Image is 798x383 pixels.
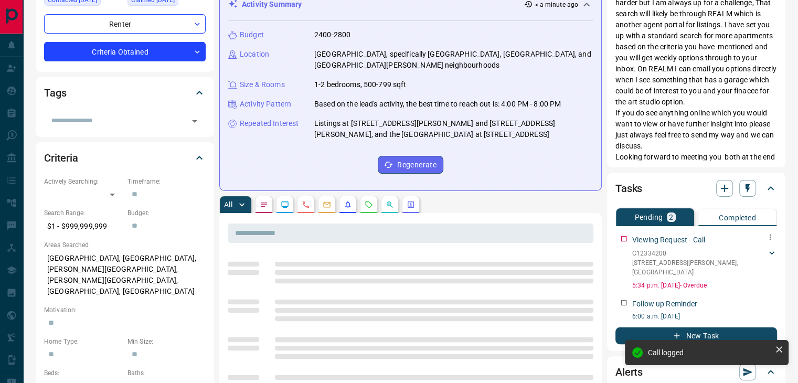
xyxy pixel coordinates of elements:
[648,348,771,357] div: Call logged
[224,201,232,208] p: All
[44,150,78,166] h2: Criteria
[127,368,206,378] p: Baths:
[314,29,350,40] p: 2400-2800
[615,327,777,344] button: New Task
[44,145,206,171] div: Criteria
[314,49,593,71] p: [GEOGRAPHIC_DATA], specifically [GEOGRAPHIC_DATA], [GEOGRAPHIC_DATA], and [GEOGRAPHIC_DATA][PERSO...
[365,200,373,209] svg: Requests
[127,208,206,218] p: Budget:
[632,247,777,279] div: C12334200[STREET_ADDRESS][PERSON_NAME],[GEOGRAPHIC_DATA]
[632,249,767,258] p: C12334200
[127,177,206,186] p: Timeframe:
[615,176,777,201] div: Tasks
[632,258,767,277] p: [STREET_ADDRESS][PERSON_NAME] , [GEOGRAPHIC_DATA]
[323,200,331,209] svg: Emails
[44,42,206,61] div: Criteria Obtained
[386,200,394,209] svg: Opportunities
[240,79,285,90] p: Size & Rooms
[281,200,289,209] svg: Lead Browsing Activity
[44,337,122,346] p: Home Type:
[240,99,291,110] p: Activity Pattern
[615,364,643,380] h2: Alerts
[260,200,268,209] svg: Notes
[314,79,406,90] p: 1-2 bedrooms, 500-799 sqft
[669,214,673,221] p: 2
[127,337,206,346] p: Min Size:
[44,80,206,105] div: Tags
[632,312,777,321] p: 6:00 a.m. [DATE]
[44,208,122,218] p: Search Range:
[44,14,206,34] div: Renter
[314,99,561,110] p: Based on the lead's activity, the best time to reach out is: 4:00 PM - 8:00 PM
[407,200,415,209] svg: Agent Actions
[44,250,206,300] p: [GEOGRAPHIC_DATA], [GEOGRAPHIC_DATA], [PERSON_NAME][GEOGRAPHIC_DATA], [PERSON_NAME][GEOGRAPHIC_DA...
[240,49,269,60] p: Location
[44,218,122,235] p: $1 - $999,999,999
[314,118,593,140] p: Listings at [STREET_ADDRESS][PERSON_NAME] and [STREET_ADDRESS][PERSON_NAME], and the [GEOGRAPHIC_...
[632,281,777,290] p: 5:34 p.m. [DATE] - Overdue
[44,240,206,250] p: Areas Searched:
[632,235,705,246] p: Viewing Request - Call
[44,84,66,101] h2: Tags
[719,214,756,221] p: Completed
[634,214,663,221] p: Pending
[44,368,122,378] p: Beds:
[615,180,642,197] h2: Tasks
[632,299,697,310] p: Follow up Reminder
[240,118,299,129] p: Repeated Interest
[44,177,122,186] p: Actively Searching:
[344,200,352,209] svg: Listing Alerts
[187,114,202,129] button: Open
[240,29,264,40] p: Budget
[378,156,443,174] button: Regenerate
[44,305,206,315] p: Motivation:
[302,200,310,209] svg: Calls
